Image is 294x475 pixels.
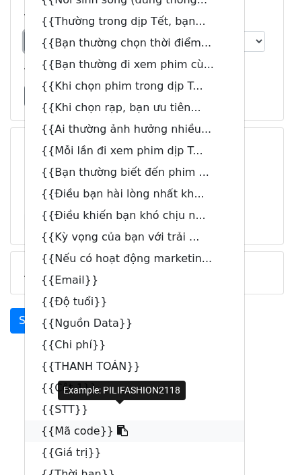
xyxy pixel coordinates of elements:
[25,291,244,313] a: {{Độ tuổi}}
[25,32,244,54] a: {{Bạn thường chọn thời điểm...
[25,162,244,183] a: {{Bạn thường biết đến phim ...
[25,313,244,334] a: {{Nguồn Data}}
[25,54,244,75] a: {{Bạn thường đi xem phim cù...
[25,140,244,162] a: {{Mỗi lần đi xem phim dịp T...
[25,119,244,140] a: {{Ai thường ảnh hưởng nhiều...
[227,410,294,475] iframe: Chat Widget
[58,381,186,400] div: Example: PILIFASHION2118
[25,183,244,205] a: {{Điều bạn hài lòng nhất kh...
[25,442,244,464] a: {{Giá trị}}
[25,356,244,377] a: {{THANH TOÁN}}
[25,248,244,270] a: {{Nếu có hoạt động marketin...
[25,97,244,119] a: {{Khi chọn rạp, bạn ưu tiên...
[25,205,244,226] a: {{Điều khiến bạn khó chịu n...
[25,377,244,399] a: {{Cột 1}}
[25,334,244,356] a: {{Chi phí}}
[10,308,54,334] a: Send
[227,410,294,475] div: Tiện ích trò chuyện
[25,226,244,248] a: {{Kỳ vọng của bạn với trải ...
[25,11,244,32] a: {{Thường trong dịp Tết, bạn...
[25,75,244,97] a: {{Khi chọn phim trong dịp T...
[25,399,244,420] a: {{STT}}
[25,270,244,291] a: {{Email}}
[25,420,244,442] a: {{Mã code}}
